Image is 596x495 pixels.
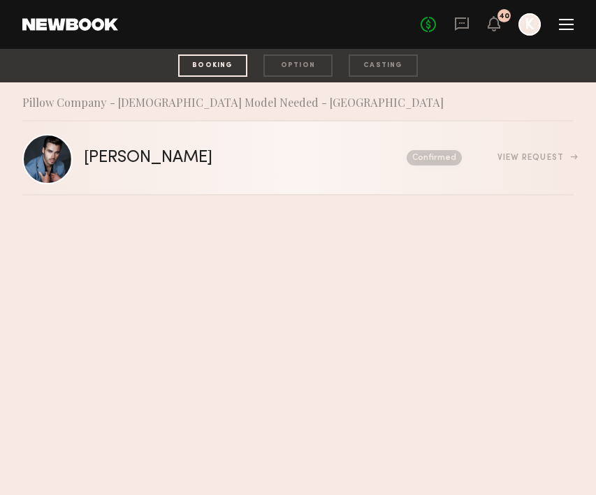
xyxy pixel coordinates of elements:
[499,13,509,20] div: 40
[22,121,574,195] a: [PERSON_NAME]ConfirmedView Request
[349,54,418,77] div: casting
[407,150,462,165] nb-request-status: Confirmed
[263,54,333,77] div: option
[497,154,574,162] div: View Request
[84,150,310,166] div: [PERSON_NAME]
[518,13,541,36] a: K
[178,54,247,77] div: booking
